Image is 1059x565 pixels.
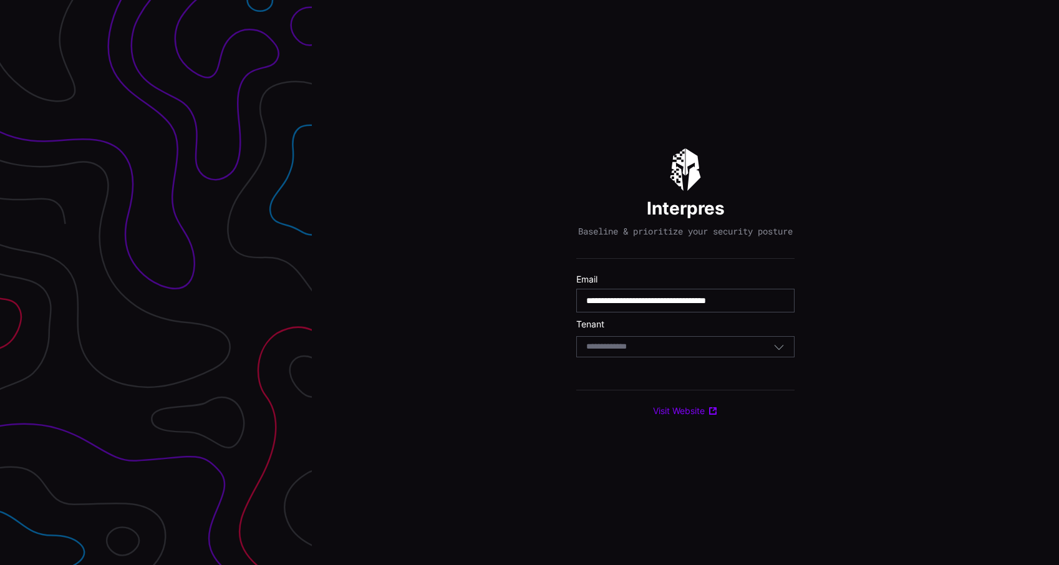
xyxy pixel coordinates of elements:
[578,226,793,237] p: Baseline & prioritize your security posture
[653,405,718,417] a: Visit Website
[773,341,785,352] button: Toggle options menu
[576,319,795,330] label: Tenant
[576,274,795,285] label: Email
[647,197,725,220] h1: Interpres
